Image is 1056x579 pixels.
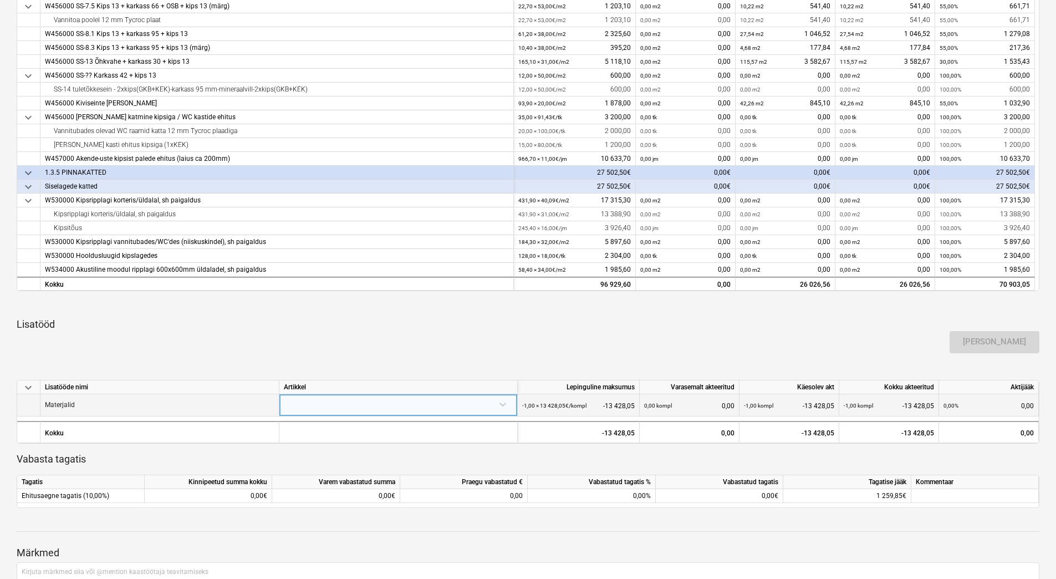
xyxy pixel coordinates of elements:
div: 1 535,43 [940,55,1030,69]
small: 100,00% [940,156,961,162]
small: 10,22 m2 [740,3,764,9]
small: 0,00 m2 [840,197,860,204]
small: 61,20 × 38,00€ / m2 [518,31,566,37]
small: 22,70 × 53,00€ / m2 [518,3,566,9]
div: 0,00€ [636,166,736,180]
div: 0,00 [840,194,930,207]
div: Vannitoa poolel 12 mm Tycroc plaat [45,13,509,27]
div: 0,00 [840,124,930,138]
small: -1,00 × 13 428,05€ / kompl [522,403,586,409]
div: 177,84 [740,41,830,55]
small: 4,68 m2 [840,45,860,51]
div: W456000 SS-8.3 Kips 13 + karkass 95 + kips 13 (märg) [45,41,509,55]
div: 0,00 [640,152,731,166]
small: 115,57 m2 [740,59,767,65]
small: 0,00 tk [640,253,657,259]
small: 0,00 m2 [640,211,661,217]
small: 0,00 m2 [640,17,661,23]
small: 27,54 m2 [740,31,764,37]
small: 20,00 × 100,00€ / tk [518,128,565,134]
div: Kokku [40,421,279,443]
div: 0,00 [939,421,1039,443]
div: 0,00 [840,110,930,124]
div: 70 903,05 [940,278,1030,292]
div: 0,00 [740,110,830,124]
p: Märkmed [17,546,1039,560]
small: 0,00 m2 [640,59,661,65]
small: 15,00 × 80,00€ / tk [518,142,562,148]
div: 0,00 [840,69,930,83]
div: 600,00 [518,69,631,83]
div: 0,00 [640,27,731,41]
small: 0,00 tk [740,128,757,134]
small: 55,00% [940,100,958,106]
div: Ehitusaegne tagatis (10,00%) [17,489,145,503]
div: Artikkel [279,380,518,394]
small: 35,00 × 91,43€ / tk [518,114,562,120]
div: 0,00 [740,263,830,277]
div: Praegu vabastatud € [400,475,528,489]
div: Tagatise jääk [783,475,911,489]
div: 1 032,90 [940,96,1030,110]
small: 0,00 m2 [640,239,661,245]
div: W456000 [PERSON_NAME] katmine kipsiga / WC kastide ehitus [45,110,509,124]
small: 0,00 tk [840,142,856,148]
small: 0,00 m2 [640,267,661,273]
small: 0,00 m2 [840,73,860,79]
div: 3 582,67 [840,55,930,69]
small: 165,10 × 31,00€ / m2 [518,59,569,65]
small: 0,00 m2 [640,31,661,37]
small: 0,00 m2 [640,197,661,204]
small: 0,00 jm [840,156,858,162]
small: 0,00 tk [840,128,856,134]
div: W457000 Akende-uste kipsist palede ehitus (laius ca 200mm) [45,152,509,166]
div: Lisatööde nimi [40,380,279,394]
small: 93,90 × 20,00€ / m2 [518,100,566,106]
div: W530000 Hooldusluugid kipslagedes [45,249,509,263]
div: 2 000,00 [518,124,631,138]
div: [PERSON_NAME] kasti ehitus kipsiga (1xKEK) [45,138,509,152]
div: 27 502,50€ [514,180,636,194]
small: 966,70 × 11,00€ / jm [518,156,567,162]
span: keyboard_arrow_down [22,380,35,394]
small: 0,00 jm [740,156,758,162]
small: 128,00 × 18,00€ / tk [518,253,565,259]
div: 0,00 [840,221,930,235]
div: 0,00 [640,13,731,27]
small: 4,68 m2 [740,45,761,51]
div: Varem vabastatud summa [272,475,400,489]
div: Kokku [40,277,514,291]
small: 0,00 m2 [640,100,661,106]
small: 0,00 m2 [740,87,761,93]
div: 3 200,00 [940,110,1030,124]
div: 3 926,40 [518,221,631,235]
div: 26 026,56 [740,278,830,292]
div: 0,00€ [145,489,272,503]
div: Aktijääk [939,380,1039,394]
div: 0,00 [740,194,830,207]
small: 100,00% [940,211,961,217]
div: 1.3.5 PINNAKATTED [45,166,509,180]
div: 845,10 [740,96,830,110]
small: 0,00 kompl [644,403,672,409]
small: 0,00 m2 [640,3,661,9]
div: 0,00 [640,96,731,110]
div: 0,00 [840,83,930,96]
small: 0,00 tk [740,114,757,120]
div: 0,00 [840,235,930,249]
small: 0,00 m2 [840,267,860,273]
div: -13 428,05 [844,394,934,417]
div: 0,00 [840,263,930,277]
div: 27 502,50€ [514,166,636,180]
div: 0,00 [644,394,734,417]
div: 1 200,00 [940,138,1030,152]
small: 0,00 m2 [740,197,761,204]
div: Kipsitõus [45,221,509,235]
div: 0,00 [640,235,731,249]
div: Kinnipeetud summa kokku [145,475,272,489]
div: W456000 SS-8.1 Kips 13 + karkass 95 + kips 13 [45,27,509,41]
div: 0,00€ [835,180,935,194]
div: 1 259,85€ [783,489,911,503]
div: 0,00€ [636,180,736,194]
div: 661,71 [940,13,1030,27]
